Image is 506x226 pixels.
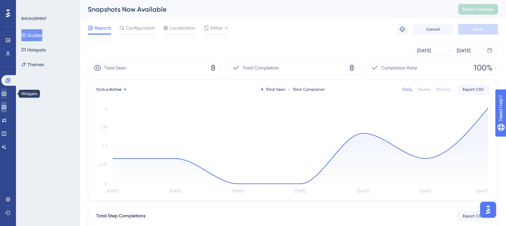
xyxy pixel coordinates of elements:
[104,64,126,72] span: Total Seen
[103,144,107,148] tspan: 1.5
[403,87,412,92] div: Daily
[474,62,492,73] span: 100%
[170,189,181,193] tspan: [DATE]
[456,211,490,221] button: Export CSV
[350,62,354,73] span: 8
[99,163,107,167] tspan: 0.75
[463,213,484,219] span: Export CSV
[243,64,279,72] span: Total Completion
[457,47,470,55] div: [DATE]
[458,24,498,35] button: Save
[126,24,155,32] span: Configuration
[211,62,215,73] span: 8
[381,64,417,72] span: Completion Rate
[16,2,42,10] span: Need Help?
[413,24,453,35] button: Cancel
[88,5,441,14] div: Snapshots Now Available
[96,87,121,92] span: Status:
[107,189,118,193] tspan: [DATE]
[96,212,145,220] div: Total Step Completions
[478,200,498,220] iframe: UserGuiding AI Assistant Launcher
[476,189,488,193] tspan: [DATE]
[104,181,107,186] tspan: 0
[21,29,42,41] button: Guides
[456,84,490,95] button: Export CSV
[232,189,244,193] tspan: [DATE]
[109,87,121,92] span: Active
[458,4,498,15] button: Publish Changes
[418,87,431,92] div: Weekly
[473,27,483,32] span: Save
[436,87,451,92] div: Monthly
[357,189,369,193] tspan: [DATE]
[261,87,285,92] div: Total Seen
[426,27,440,32] span: Cancel
[295,189,306,193] tspan: [DATE]
[417,47,431,55] div: [DATE]
[170,24,196,32] span: Localization
[105,107,107,112] tspan: 3
[462,7,494,12] span: Publish Changes
[288,87,325,92] div: Total Completion
[463,87,484,92] span: Export CSV
[100,125,107,129] tspan: 2.25
[21,44,46,56] button: Hotspots
[420,189,431,193] tspan: [DATE]
[21,16,47,21] div: ENGAGEMENT
[21,58,44,70] button: Themes
[94,24,111,32] span: Reports
[210,24,223,32] span: Editor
